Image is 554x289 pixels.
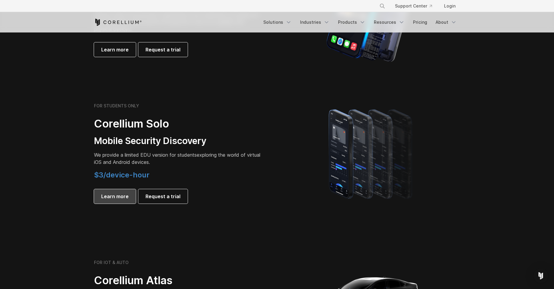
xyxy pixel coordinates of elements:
[372,1,460,11] div: Navigation Menu
[317,101,427,206] img: A lineup of four iPhone models becoming more gradient and blurred
[390,1,437,11] a: Support Center
[94,260,129,265] h6: FOR IOT & AUTO
[94,42,136,57] a: Learn more
[94,135,263,147] h3: Mobile Security Discovery
[94,117,263,131] h2: Corellium Solo
[534,269,548,283] div: Open Intercom Messenger
[409,17,431,28] a: Pricing
[94,19,142,26] a: Corellium Home
[146,193,180,200] span: Request a trial
[138,189,188,204] a: Request a trial
[146,46,180,53] span: Request a trial
[432,17,460,28] a: About
[94,189,136,204] a: Learn more
[101,193,129,200] span: Learn more
[94,103,139,109] h6: FOR STUDENTS ONLY
[94,152,197,158] span: We provide a limited EDU version for students
[94,171,149,179] span: $3/device-hour
[334,17,369,28] a: Products
[377,1,388,11] button: Search
[439,1,460,11] a: Login
[101,46,129,53] span: Learn more
[370,17,408,28] a: Resources
[260,17,460,28] div: Navigation Menu
[94,151,263,166] p: exploring the world of virtual iOS and Android devices.
[260,17,295,28] a: Solutions
[138,42,188,57] a: Request a trial
[296,17,333,28] a: Industries
[94,274,263,287] h2: Corellium Atlas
